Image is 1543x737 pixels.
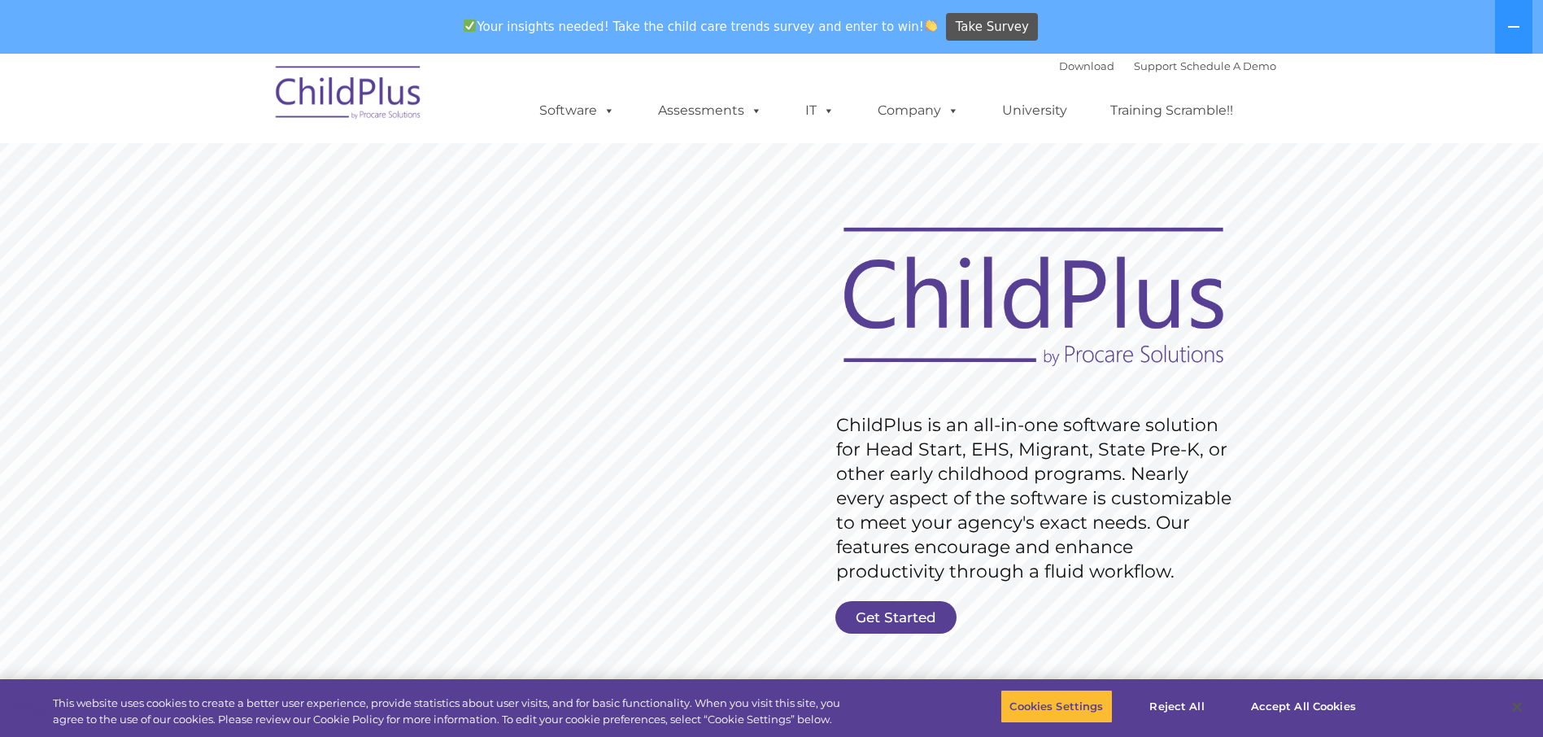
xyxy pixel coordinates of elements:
[268,55,430,136] img: ChildPlus by Procare Solutions
[642,94,778,127] a: Assessments
[523,94,631,127] a: Software
[925,20,937,32] img: 👏
[1094,94,1249,127] a: Training Scramble!!
[836,413,1240,584] rs-layer: ChildPlus is an all-in-one software solution for Head Start, EHS, Migrant, State Pre-K, or other ...
[1059,59,1276,72] font: |
[1000,690,1112,724] button: Cookies Settings
[956,13,1029,41] span: Take Survey
[1180,59,1276,72] a: Schedule A Demo
[53,696,848,727] div: This website uses cookies to create a better user experience, provide statistics about user visit...
[1242,690,1365,724] button: Accept All Cookies
[986,94,1083,127] a: University
[861,94,975,127] a: Company
[1499,689,1535,725] button: Close
[789,94,851,127] a: IT
[1127,690,1228,724] button: Reject All
[457,11,944,42] span: Your insights needed! Take the child care trends survey and enter to win!
[1059,59,1114,72] a: Download
[946,13,1038,41] a: Take Survey
[835,601,957,634] a: Get Started
[1134,59,1177,72] a: Support
[464,20,476,32] img: ✅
